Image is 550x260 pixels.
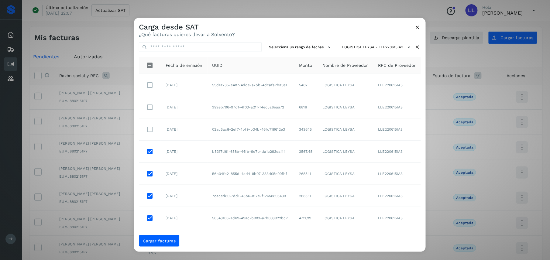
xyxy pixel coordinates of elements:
[294,207,318,229] td: 4711.99
[373,229,421,251] td: LLE220615IA3
[294,118,318,141] td: 3436.15
[208,118,294,141] td: 02ac5ac8-2ef7-4bf9-b34b-46fc719612e3
[161,229,208,251] td: [DATE]
[143,239,176,243] span: Cargar facturas
[161,96,208,118] td: [DATE]
[161,207,208,229] td: [DATE]
[208,163,294,185] td: 56b04fe2-855d-4ad4-9b07-333d05e99fbf
[139,23,235,32] h3: Carga desde SAT
[208,185,294,207] td: 7caced80-7dd1-43b6-817e-f12658895439
[139,235,180,247] button: Cargar facturas
[373,96,421,118] td: LLE220615IA3
[318,118,373,141] td: LOGISTICA LEYSA
[208,141,294,163] td: b5317d61-658b-44fb-9e7b-da1c293eaf1f
[294,185,318,207] td: 2685.11
[294,74,318,96] td: 5482
[161,74,208,96] td: [DATE]
[318,207,373,229] td: LOGISTICA LEYSA
[212,62,223,69] span: UUID
[208,74,294,96] td: 59d1a235-e487-4dde-a7bb-4dcafa2ba9e1
[208,207,294,229] td: 56543106-ad69-49ac-b983-a7b003922bc2
[373,207,421,229] td: LLE220615IA3
[318,74,373,96] td: LOGISTICA LEYSA
[318,163,373,185] td: LOGISTICA LEYSA
[318,96,373,118] td: LOGISTICA LEYSA
[378,62,416,69] span: RFC de Proveedor
[373,185,421,207] td: LLE220615IA3
[294,163,318,185] td: 2685.11
[299,62,312,69] span: Monto
[139,32,235,37] p: ¿Qué facturas quieres llevar a Solvento?
[161,163,208,185] td: [DATE]
[161,141,208,163] td: [DATE]
[373,118,421,141] td: LLE220615IA3
[373,74,421,96] td: LLE220615IA3
[208,229,294,251] td: 2ce215e9-113c-4524-8ee1-171e96ece72c
[294,229,318,251] td: 3036.12
[340,42,414,52] button: LOGISTICA LEYSA - LLE220615IA3
[266,42,335,52] button: Selecciona un rango de fechas
[323,62,368,69] span: Nombre de Proveedor
[161,185,208,207] td: [DATE]
[318,229,373,251] td: LOGISTICA LEYSA
[318,185,373,207] td: LOGISTICA LEYSA
[294,141,318,163] td: 2567.48
[161,118,208,141] td: [DATE]
[373,163,421,185] td: LLE220615IA3
[318,141,373,163] td: LOGISTICA LEYSA
[208,96,294,118] td: 392eb796-97d1-4f03-a21f-f4ec5a6eaa72
[373,141,421,163] td: LLE220615IA3
[294,96,318,118] td: 6816
[166,62,202,69] span: Fecha de emisión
